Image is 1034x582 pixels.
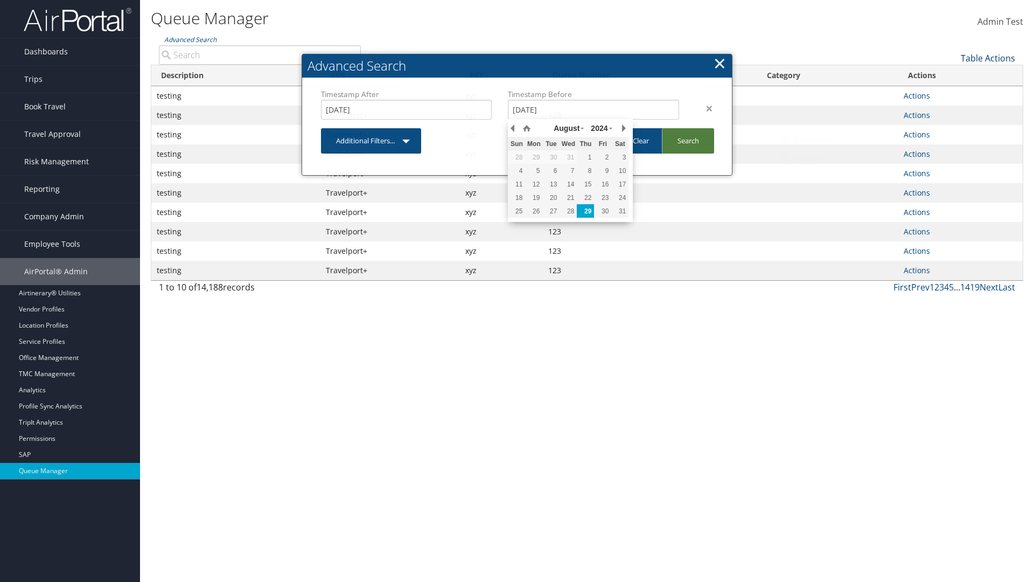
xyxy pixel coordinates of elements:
div: 26 [525,206,542,216]
span: Company Admin [24,203,84,230]
h2: Advanced Search [302,54,732,78]
span: 2024 [591,124,607,133]
div: 18 [508,193,525,203]
span: AirPortal® Admin [24,258,88,285]
div: 3 [611,153,628,162]
div: 30 [542,153,560,162]
span: Book Travel [24,93,66,120]
div: 13 [542,179,560,189]
div: 4 [508,166,525,176]
th: Mon [525,137,542,150]
div: 12 [525,179,542,189]
th: Sun [508,137,525,150]
div: 2 [594,153,611,162]
div: 30 [594,206,611,216]
span: Employee Tools [24,231,80,258]
div: 1 [577,153,594,162]
label: Timestamp After [321,89,492,100]
div: 20 [542,193,560,203]
div: 7 [560,166,577,176]
div: 11 [508,179,525,189]
div: 8 [577,166,594,176]
div: 31 [611,206,628,216]
div: 23 [594,193,611,203]
div: 27 [542,206,560,216]
span: Trips [24,66,43,93]
th: Wed [560,137,577,150]
a: Clear [617,128,664,154]
a: Timestamp [777,131,919,149]
div: 25 [508,206,525,216]
div: 22 [577,193,594,203]
div: 19 [525,193,542,203]
div: 6 [542,166,560,176]
th: Thu [577,137,594,150]
div: 15 [577,179,594,189]
div: 24 [611,193,628,203]
div: 10 [611,166,628,176]
th: Sat [611,137,628,150]
span: August [554,124,579,133]
a: Message [777,149,919,168]
div: × [687,102,721,115]
div: 28 [560,206,577,216]
th: Fri [594,137,611,150]
div: 14 [560,179,577,189]
div: 5 [525,166,542,176]
div: 31 [560,153,577,162]
span: Reporting [24,176,60,203]
div: 16 [594,179,611,189]
div: 17 [611,179,628,189]
span: Travel Approval [24,121,81,148]
a: Search [662,128,714,154]
a: Additional Filters... [321,128,421,154]
div: 29 [525,153,542,162]
a: Close [714,52,726,74]
span: Dashboards [24,38,68,65]
div: 28 [508,153,525,162]
img: airportal-logo.png [24,7,131,32]
span: Risk Management [24,148,89,175]
div: 21 [560,193,577,203]
div: 9 [594,166,611,176]
div: 29 [577,206,594,216]
label: Timestamp Before [508,89,679,100]
th: Tue [542,137,560,150]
